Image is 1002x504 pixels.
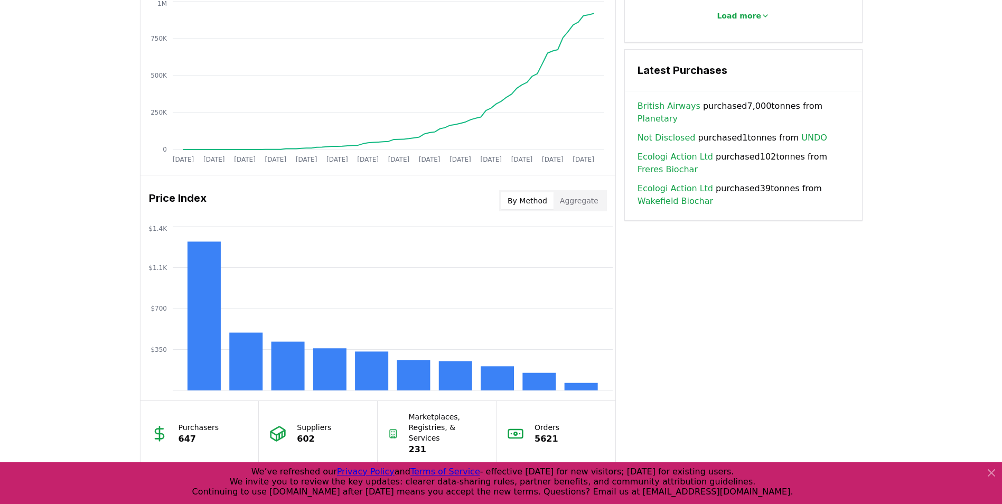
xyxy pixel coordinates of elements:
[717,11,761,21] p: Load more
[638,182,849,208] span: purchased 39 tonnes from
[409,412,486,443] p: Marketplaces, Registries, & Services
[573,156,594,163] tspan: [DATE]
[501,192,554,209] button: By Method
[542,156,564,163] tspan: [DATE]
[179,422,219,433] p: Purchasers
[638,151,849,176] span: purchased 102 tonnes from
[418,156,440,163] tspan: [DATE]
[638,62,849,78] h3: Latest Purchases
[708,5,778,26] button: Load more
[326,156,348,163] tspan: [DATE]
[151,305,167,312] tspan: $700
[638,113,678,125] a: Planetary
[151,109,167,116] tspan: 250K
[638,163,698,176] a: Freres Biochar
[149,190,207,211] h3: Price Index
[265,156,286,163] tspan: [DATE]
[357,156,379,163] tspan: [DATE]
[388,156,409,163] tspan: [DATE]
[638,100,700,113] a: British Airways
[295,156,317,163] tspan: [DATE]
[554,192,605,209] button: Aggregate
[409,443,486,456] p: 231
[234,156,256,163] tspan: [DATE]
[801,132,827,144] a: UNDO
[151,35,167,42] tspan: 750K
[297,422,331,433] p: Suppliers
[638,195,713,208] a: Wakefield Biochar
[148,225,167,232] tspan: $1.4K
[535,433,559,445] p: 5621
[297,433,331,445] p: 602
[179,433,219,445] p: 647
[638,132,827,144] span: purchased 1 tonnes from
[151,72,167,79] tspan: 500K
[638,132,696,144] a: Not Disclosed
[638,100,849,125] span: purchased 7,000 tonnes from
[151,346,167,353] tspan: $350
[148,264,167,272] tspan: $1.1K
[638,151,713,163] a: Ecologi Action Ltd
[535,422,559,433] p: Orders
[163,146,167,153] tspan: 0
[203,156,224,163] tspan: [DATE]
[172,156,194,163] tspan: [DATE]
[480,156,502,163] tspan: [DATE]
[450,156,471,163] tspan: [DATE]
[511,156,532,163] tspan: [DATE]
[638,182,713,195] a: Ecologi Action Ltd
